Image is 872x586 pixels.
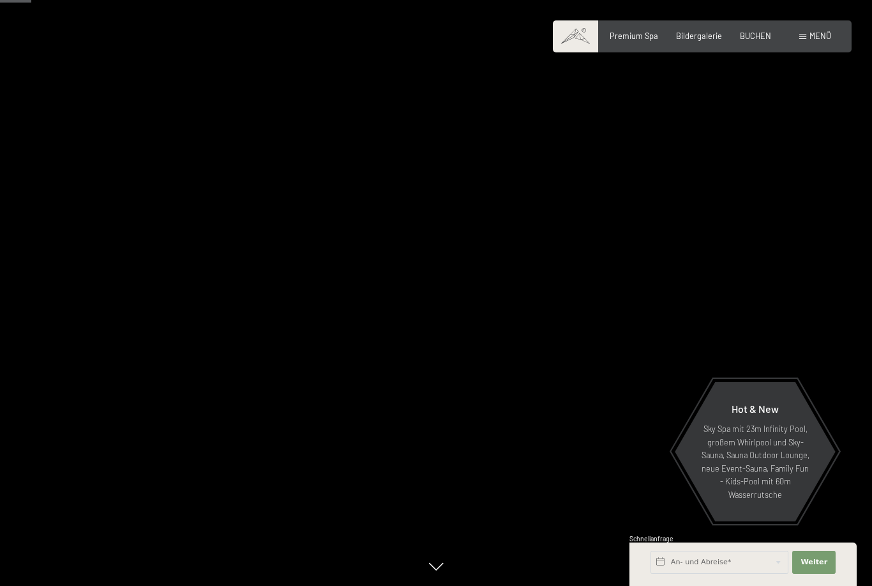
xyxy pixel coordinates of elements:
[674,382,836,522] a: Hot & New Sky Spa mit 23m Infinity Pool, großem Whirlpool und Sky-Sauna, Sauna Outdoor Lounge, ne...
[732,403,779,415] span: Hot & New
[610,31,658,41] a: Premium Spa
[792,551,836,574] button: Weiter
[676,31,722,41] a: Bildergalerie
[740,31,771,41] a: BUCHEN
[809,31,831,41] span: Menü
[629,535,673,543] span: Schnellanfrage
[801,557,827,567] span: Weiter
[700,422,811,501] p: Sky Spa mit 23m Infinity Pool, großem Whirlpool und Sky-Sauna, Sauna Outdoor Lounge, neue Event-S...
